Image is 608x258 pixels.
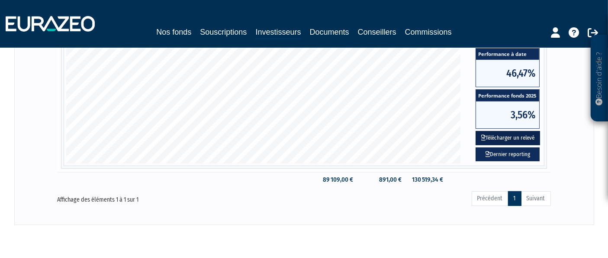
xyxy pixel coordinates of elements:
[405,26,452,38] a: Commissions
[595,39,605,118] p: Besoin d'aide ?
[6,16,95,32] img: 1732889491-logotype_eurazeo_blanc_rvb.png
[476,90,539,101] span: Performance fonds 2025
[317,172,357,187] td: 89 109,00 €
[476,101,539,128] span: 3,56%
[200,26,247,38] a: Souscriptions
[310,26,349,38] a: Documents
[358,26,396,38] a: Conseillers
[357,172,405,187] td: 891,00 €
[255,26,301,39] a: Investisseurs
[476,49,539,60] span: Performance à date
[476,131,540,145] button: Télécharger un relevé
[58,190,256,204] div: Affichage des éléments 1 à 1 sur 1
[406,172,447,187] td: 130 519,34 €
[156,26,191,38] a: Nos fonds
[508,191,521,206] a: 1
[476,60,539,87] span: 46,47%
[476,147,540,162] a: Dernier reporting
